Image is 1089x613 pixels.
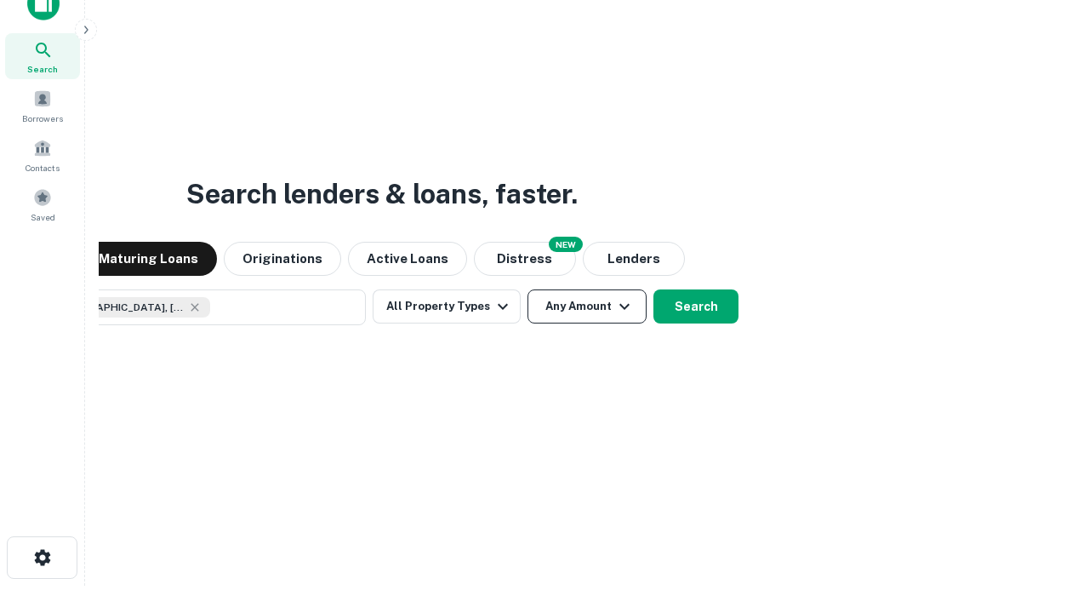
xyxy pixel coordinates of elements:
button: Maturing Loans [80,242,217,276]
button: Search distressed loans with lien and other non-mortgage details. [474,242,576,276]
a: Saved [5,181,80,227]
span: Saved [31,210,55,224]
iframe: Chat Widget [1004,477,1089,559]
a: Contacts [5,132,80,178]
button: Search [653,289,738,324]
div: NEW [549,237,583,252]
span: [GEOGRAPHIC_DATA], [GEOGRAPHIC_DATA], [GEOGRAPHIC_DATA] [57,300,185,315]
button: Any Amount [527,289,647,324]
button: [GEOGRAPHIC_DATA], [GEOGRAPHIC_DATA], [GEOGRAPHIC_DATA] [26,289,366,325]
button: Active Loans [348,242,467,276]
span: Contacts [26,161,60,175]
button: Originations [224,242,341,276]
button: Lenders [583,242,685,276]
a: Borrowers [5,83,80,129]
span: Search [27,62,58,76]
a: Search [5,33,80,79]
h3: Search lenders & loans, faster. [186,174,578,215]
button: All Property Types [373,289,521,324]
span: Borrowers [22,112,63,125]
